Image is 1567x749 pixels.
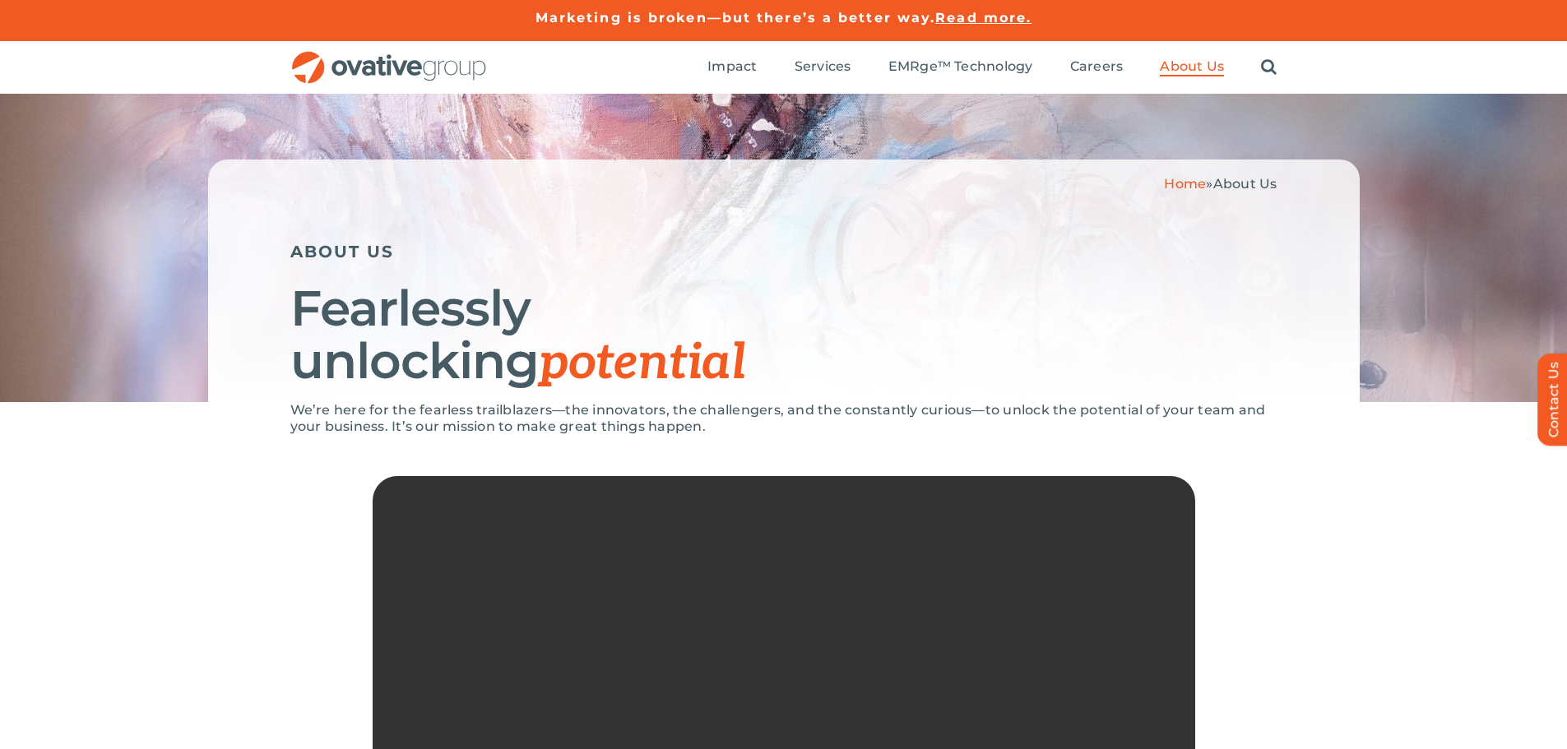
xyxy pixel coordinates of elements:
[888,58,1033,76] a: EMRge™ Technology
[1261,58,1277,76] a: Search
[1160,58,1224,75] span: About Us
[795,58,851,75] span: Services
[535,10,936,25] a: Marketing is broken—but there’s a better way.
[935,10,1032,25] a: Read more.
[1160,58,1224,76] a: About Us
[539,334,745,393] span: potential
[1164,176,1277,192] span: »
[707,58,757,75] span: Impact
[290,282,1277,390] h1: Fearlessly unlocking
[290,242,1277,261] h5: ABOUT US
[290,49,488,65] a: OG_Full_horizontal_RGB
[888,58,1033,75] span: EMRge™ Technology
[707,58,757,76] a: Impact
[1164,176,1206,192] a: Home
[1213,176,1277,192] span: About Us
[707,41,1277,94] nav: Menu
[290,402,1277,435] p: We’re here for the fearless trailblazers—the innovators, the challengers, and the constantly curi...
[795,58,851,76] a: Services
[1070,58,1124,76] a: Careers
[1070,58,1124,75] span: Careers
